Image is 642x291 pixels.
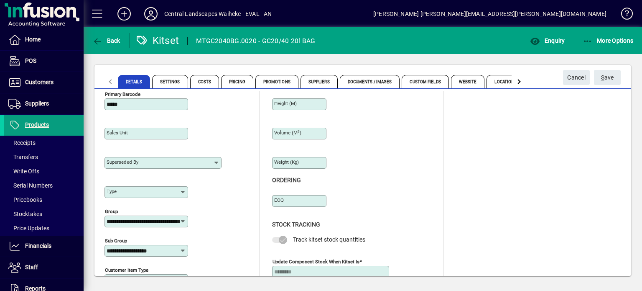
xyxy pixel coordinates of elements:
span: Cancel [567,71,586,85]
app-page-header-button: Back [84,33,130,48]
button: Save [594,70,621,85]
span: S [601,74,604,81]
a: Knowledge Base [615,2,632,29]
span: Suppliers [25,100,49,107]
div: Central Landscapes Waiheke - EVAL - AN [164,7,272,21]
span: ave [601,71,614,85]
mat-label: Weight (Kg) [274,159,299,165]
a: Stocktakes [4,207,84,221]
span: Costs [190,75,219,88]
a: Write Offs [4,164,84,178]
span: Track kitset stock quantities [293,236,365,243]
mat-label: Volume (m ) [274,130,301,136]
span: Enquiry [530,37,565,44]
a: Transfers [4,150,84,164]
span: Custom Fields [402,75,448,88]
span: Pricing [221,75,253,88]
span: More Options [583,37,634,44]
a: Price Updates [4,221,84,235]
span: Locations [487,75,525,88]
a: Pricebooks [4,193,84,207]
mat-label: EOQ [274,197,284,203]
div: MTGC2040BG.0020 - GC20/40 20l BAG [196,34,315,48]
button: Profile [138,6,164,21]
span: Promotions [255,75,298,88]
mat-label: Type [107,188,117,194]
a: Staff [4,257,84,278]
mat-label: Customer Item Type [105,267,148,273]
button: Back [90,33,122,48]
span: Transfers [8,154,38,160]
mat-label: Sub group [105,238,127,244]
div: [PERSON_NAME] [PERSON_NAME][EMAIL_ADDRESS][PERSON_NAME][DOMAIN_NAME] [373,7,606,21]
mat-label: Sales unit [107,130,128,136]
span: Home [25,36,41,43]
mat-label: Primary barcode [105,91,140,97]
div: Kitset [136,34,179,47]
span: Documents / Images [340,75,400,88]
a: Receipts [4,136,84,150]
a: POS [4,51,84,72]
mat-label: Update component stock when kitset is [273,258,359,264]
span: Receipts [8,139,36,146]
span: Staff [25,264,38,270]
span: Details [118,75,150,88]
mat-label: Group [105,209,118,214]
span: Price Updates [8,225,49,232]
a: Suppliers [4,93,84,114]
span: Stock Tracking [272,221,320,228]
mat-label: Superseded by [107,159,138,165]
span: Customers [25,79,53,85]
a: Financials [4,236,84,257]
sup: 3 [298,129,300,134]
span: Stocktakes [8,211,42,217]
span: Suppliers [301,75,338,88]
a: Customers [4,72,84,93]
span: Pricebooks [8,196,42,203]
span: Serial Numbers [8,182,53,189]
span: Financials [25,242,51,249]
mat-label: Height (m) [274,100,297,106]
a: Serial Numbers [4,178,84,193]
span: Ordering [272,177,301,183]
a: Home [4,29,84,50]
span: Write Offs [8,168,39,175]
span: Website [451,75,485,88]
button: Cancel [563,70,590,85]
span: Products [25,121,49,128]
button: Enquiry [528,33,567,48]
button: More Options [581,33,636,48]
button: Add [111,6,138,21]
span: POS [25,57,36,64]
span: Settings [152,75,188,88]
span: Back [92,37,120,44]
